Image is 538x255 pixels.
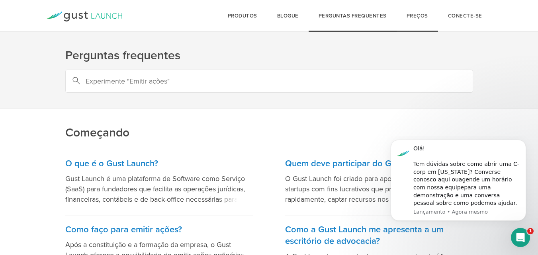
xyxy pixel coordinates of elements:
[448,13,482,19] font: Conecte-se
[65,48,180,63] font: Perguntas frequentes
[65,174,245,224] font: Gust Launch é uma plataforma de Software como Serviço (SaaS) para fundadores que facilita as oper...
[319,13,387,19] font: Perguntas frequentes
[228,13,257,19] font: produtos
[285,224,444,246] font: Como a Gust Launch me apresenta a um escritório de advocacia?
[511,228,530,247] iframe: Chat ao vivo do Intercom
[65,224,182,235] font: Como faço para emitir ações?
[65,70,473,93] input: Experimente "Emitir ações"
[65,150,253,216] a: O que é o Gust Launch? Gust Launch é uma plataforma de Software como Serviço (SaaS) para fundador...
[285,158,437,169] font: Quem deve participar do Gust Launch?
[65,125,129,140] font: Começando
[285,150,473,216] a: Quem deve participar do Gust Launch? O Gust Launch foi criado para apoiar as operações de startup...
[379,136,538,234] iframe: Mensagem de notificação do intercomunicador
[65,158,158,169] font: O que é o Gust Launch?
[407,13,428,19] font: Preços
[529,228,532,234] font: 1
[277,13,299,19] font: Blogue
